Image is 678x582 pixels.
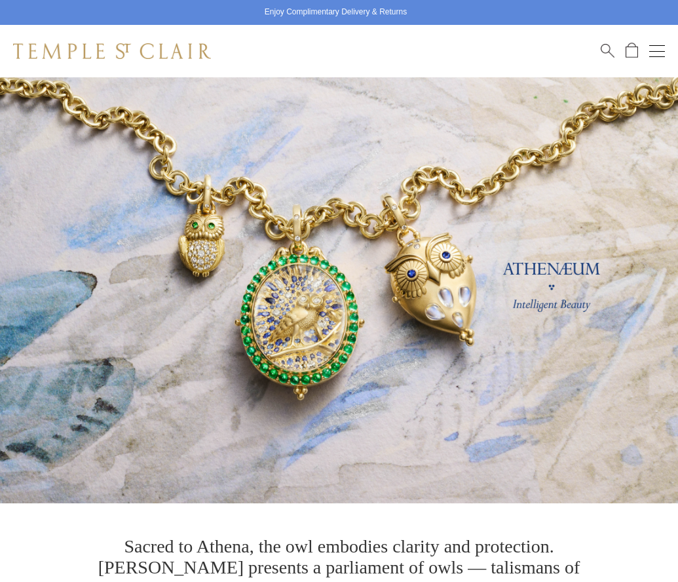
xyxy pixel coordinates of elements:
button: Open navigation [649,43,665,59]
p: Enjoy Complimentary Delivery & Returns [265,6,407,19]
a: Open Shopping Bag [626,43,638,59]
a: Search [601,43,614,59]
img: Temple St. Clair [13,43,211,59]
